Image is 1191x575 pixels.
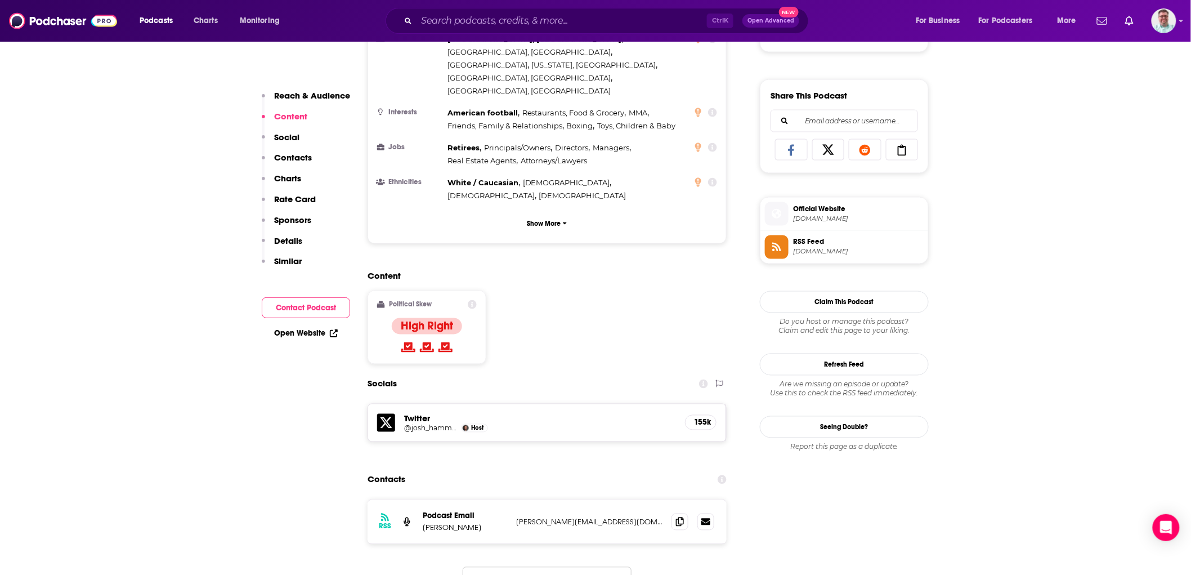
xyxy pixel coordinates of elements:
[401,319,453,333] h4: High Right
[274,256,302,266] p: Similar
[274,90,350,101] p: Reach & Audience
[9,10,117,32] img: Podchaser - Follow, Share and Rate Podcasts
[765,202,924,226] a: Official Website[DOMAIN_NAME]
[1057,13,1076,29] span: More
[447,108,518,117] span: American football
[186,12,225,30] a: Charts
[274,215,311,225] p: Sponsors
[274,111,307,122] p: Content
[1121,11,1138,30] a: Show notifications dropdown
[447,72,612,84] span: ,
[368,373,397,395] h2: Socials
[132,12,187,30] button: open menu
[447,46,612,59] span: ,
[556,141,590,154] span: ,
[747,18,794,24] span: Open Advanced
[908,12,974,30] button: open menu
[463,425,469,431] img: Josh Hammer
[262,90,350,111] button: Reach & Audience
[262,111,307,132] button: Content
[760,318,929,327] span: Do you host or manage this podcast?
[262,215,311,235] button: Sponsors
[379,522,391,531] h3: RSS
[523,178,610,187] span: [DEMOGRAPHIC_DATA]
[886,139,919,161] a: Copy Link
[742,14,799,28] button: Open AdvancedNew
[532,59,658,72] span: ,
[447,60,527,69] span: [GEOGRAPHIC_DATA]
[780,110,908,132] input: Email address or username...
[423,523,507,533] p: [PERSON_NAME]
[849,139,881,161] a: Share on Reddit
[447,86,611,95] span: [GEOGRAPHIC_DATA], [GEOGRAPHIC_DATA]
[377,213,717,234] button: Show More
[377,35,443,42] h3: Top Cities
[598,121,676,130] span: Toys, Children & Baby
[771,110,918,132] div: Search followers
[1049,12,1090,30] button: open menu
[447,34,621,43] span: [GEOGRAPHIC_DATA], [GEOGRAPHIC_DATA]
[447,119,564,132] span: ,
[793,204,924,214] span: Official Website
[447,156,516,165] span: Real Estate Agents
[567,121,593,130] span: Boxing
[532,60,656,69] span: [US_STATE], [GEOGRAPHIC_DATA]
[760,354,929,376] button: Refresh Feed
[274,173,301,184] p: Charts
[765,235,924,259] a: RSS Feed[DOMAIN_NAME]
[417,12,707,30] input: Search podcasts, credits, & more...
[274,194,316,204] p: Rate Card
[522,108,625,117] span: Restaurants, Food & Grocery
[274,235,302,246] p: Details
[262,132,299,153] button: Social
[793,237,924,247] span: RSS Feed
[377,109,443,116] h3: Interests
[274,132,299,142] p: Social
[404,424,458,433] a: @josh_hammer
[771,90,847,101] h3: Share This Podcast
[556,143,589,152] span: Directors
[695,418,707,427] h5: 155k
[447,59,529,72] span: ,
[629,108,648,117] span: MMA
[447,121,562,130] span: Friends, Family & Relationships
[447,73,611,82] span: [GEOGRAPHIC_DATA], [GEOGRAPHIC_DATA]
[1093,11,1112,30] a: Show notifications dropdown
[760,291,929,313] button: Claim This Podcast
[593,143,629,152] span: Managers
[274,328,338,338] a: Open Website
[194,13,218,29] span: Charts
[262,235,302,256] button: Details
[760,380,929,398] div: Are we missing an episode or update? Use this to check the RSS feed immediately.
[979,13,1033,29] span: For Podcasters
[793,215,924,223] span: art19.com
[484,143,551,152] span: Principals/Owners
[447,176,520,189] span: ,
[447,178,518,187] span: White / Caucasian
[262,256,302,277] button: Similar
[240,13,280,29] span: Monitoring
[447,191,535,200] span: [DEMOGRAPHIC_DATA]
[447,189,536,202] span: ,
[523,176,612,189] span: ,
[629,106,650,119] span: ,
[775,139,808,161] a: Share on Facebook
[274,152,312,163] p: Contacts
[1152,8,1176,33] button: Show profile menu
[521,156,588,165] span: Attorneys/Lawyers
[1152,8,1176,33] span: Logged in as marcus414
[447,47,611,56] span: [GEOGRAPHIC_DATA], [GEOGRAPHIC_DATA]
[916,13,960,29] span: For Business
[793,248,924,256] span: rss.art19.com
[539,191,626,200] span: [DEMOGRAPHIC_DATA]
[484,141,553,154] span: ,
[522,106,626,119] span: ,
[1153,514,1180,541] div: Open Intercom Messenger
[471,425,483,432] span: Host
[971,12,1049,30] button: open menu
[812,139,845,161] a: Share on X/Twitter
[779,7,799,17] span: New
